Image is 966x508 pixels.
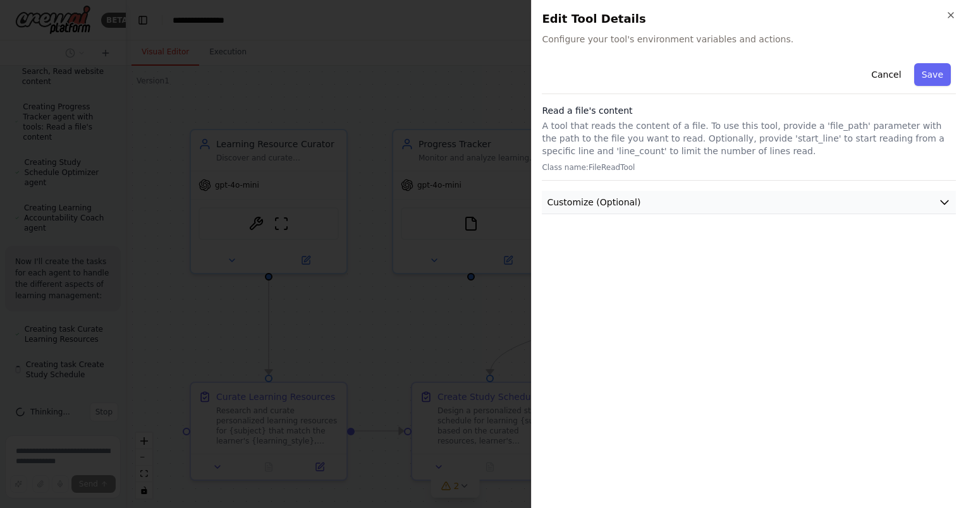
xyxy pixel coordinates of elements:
h2: Edit Tool Details [542,10,956,28]
p: Class name: FileReadTool [542,162,956,172]
span: Customize (Optional) [547,196,640,209]
p: A tool that reads the content of a file. To use this tool, provide a 'file_path' parameter with t... [542,119,956,157]
button: Customize (Optional) [542,191,956,214]
span: Configure your tool's environment variables and actions. [542,33,956,45]
h3: Read a file's content [542,104,956,117]
button: Cancel [864,63,908,86]
button: Save [914,63,951,86]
